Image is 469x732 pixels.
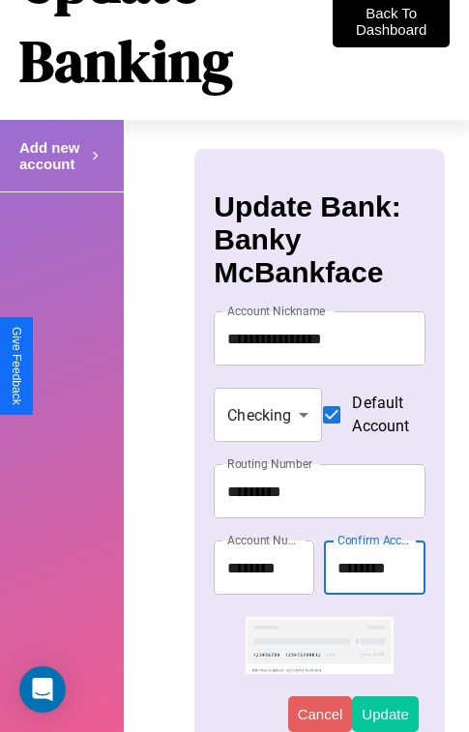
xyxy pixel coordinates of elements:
[352,392,409,438] span: Default Account
[246,617,394,673] img: check
[227,455,312,472] label: Routing Number
[227,532,305,548] label: Account Number
[214,190,425,289] h3: Update Bank: Banky McBankface
[10,327,23,405] div: Give Feedback
[19,666,66,713] div: Open Intercom Messenger
[19,139,87,172] h4: Add new account
[227,303,326,319] label: Account Nickname
[288,696,353,732] button: Cancel
[352,696,418,732] button: Update
[337,532,415,548] label: Confirm Account Number
[214,388,322,442] div: Checking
